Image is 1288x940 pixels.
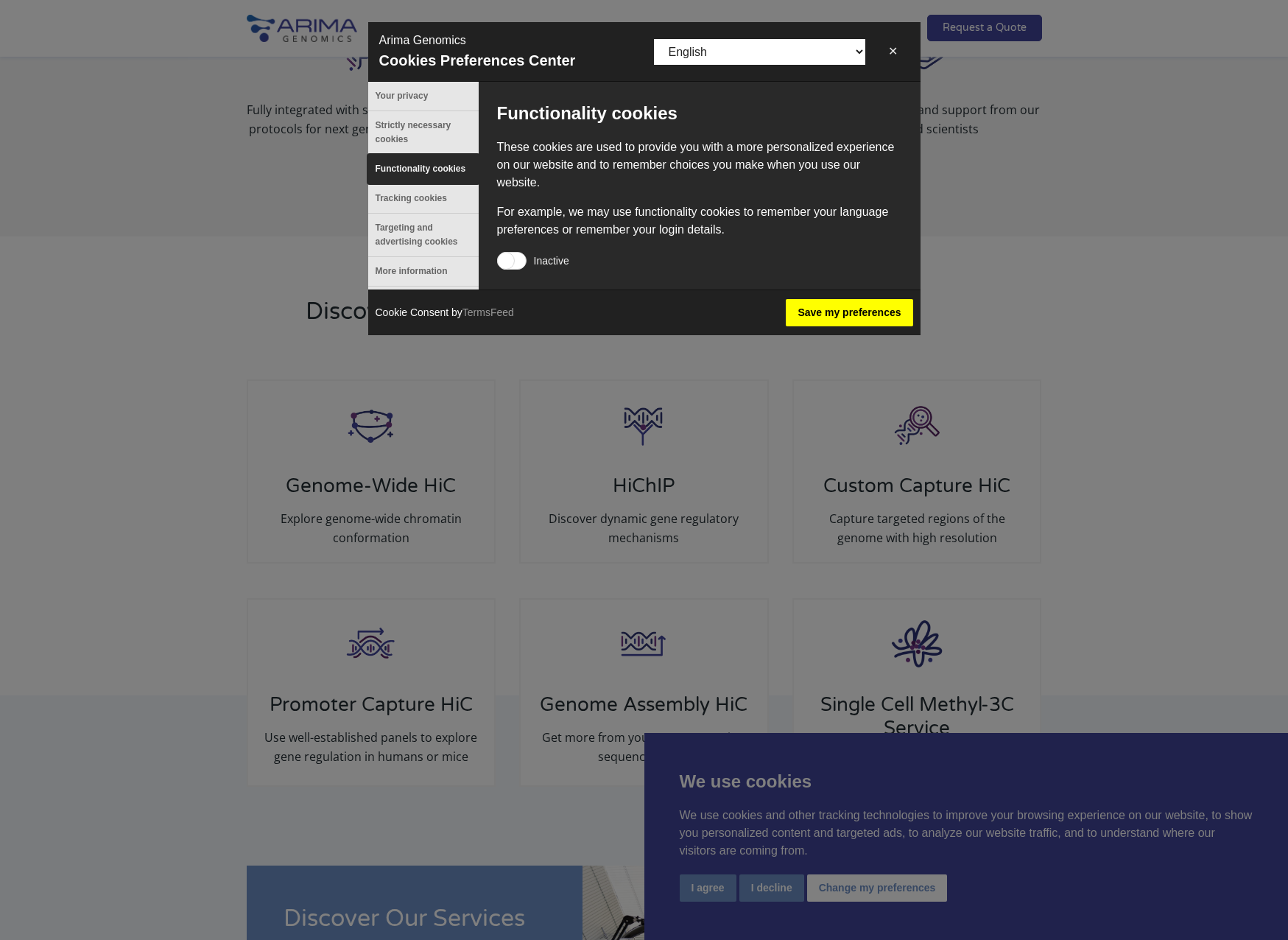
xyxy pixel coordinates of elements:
button: ✕ [876,37,909,66]
button: Targeting and advertising cookies [368,214,479,256]
button: Tracking cookies [368,184,479,213]
p: Functionality cookies [497,100,902,127]
p: These cookies are used to provide you with a more personalized experience on our website and to r... [497,138,902,192]
button: Your privacy [368,82,479,111]
label: Inactive [497,252,569,267]
p: Arima Genomics [379,32,466,49]
button: Save my preferences [786,299,912,326]
p: For example, we may use functionality cookies to remember your language preferences or remember y... [497,203,902,239]
button: More information [368,257,479,286]
p: Cookies Preferences Center [379,49,576,71]
ul: Menu [368,82,479,290]
button: Strictly necessary cookies [368,111,479,154]
div: Cookie Consent by [368,290,521,335]
button: Functionality cookies [368,155,479,183]
a: TermsFeed [462,306,514,318]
